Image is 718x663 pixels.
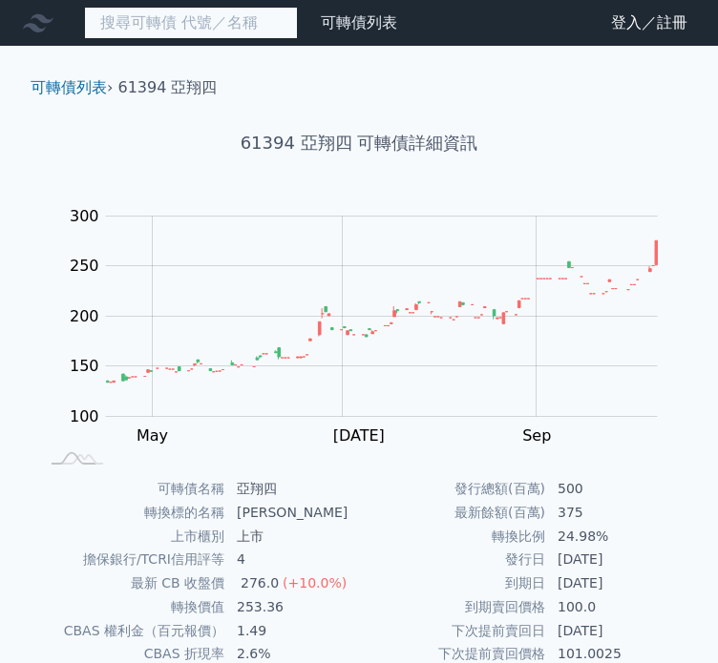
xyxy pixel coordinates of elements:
tspan: 150 [70,357,99,375]
td: CBAS 權利金（百元報價） [38,619,225,643]
td: 可轉債名稱 [38,477,225,501]
li: 61394 亞翔四 [118,76,218,99]
td: 24.98% [546,525,680,549]
tspan: 250 [70,257,99,275]
td: 擔保銀行/TCRI信用評等 [38,548,225,571]
td: 發行總額(百萬) [359,477,546,501]
span: (+10.0%) [283,575,347,590]
td: 到期日 [359,571,546,595]
td: 轉換價值 [38,595,225,619]
td: 1.49 [225,619,359,643]
a: 登入／註冊 [596,8,703,38]
a: 可轉債列表 [31,78,107,96]
iframe: Chat Widget [623,571,718,663]
td: 轉換標的名稱 [38,501,225,525]
td: [PERSON_NAME] [225,501,359,525]
h1: 61394 亞翔四 可轉債詳細資訊 [15,130,703,156]
div: 276.0 [237,572,283,594]
g: Chart [60,207,671,484]
tspan: [DATE] [333,426,385,445]
td: 253.36 [225,595,359,619]
li: › [31,76,113,99]
td: 下次提前賣回日 [359,619,546,643]
input: 搜尋可轉債 代號／名稱 [84,7,298,39]
a: 可轉債列表 [321,13,397,31]
td: 4 [225,548,359,571]
g: Series [107,240,658,383]
td: 發行日 [359,548,546,571]
tspan: 300 [70,207,99,225]
td: 最新餘額(百萬) [359,501,546,525]
tspan: May [137,426,168,445]
tspan: 200 [70,307,99,325]
td: 375 [546,501,680,525]
td: 亞翔四 [225,477,359,501]
div: 聊天小工具 [623,571,718,663]
td: [DATE] [546,548,680,571]
td: 到期賣回價格 [359,595,546,619]
td: [DATE] [546,571,680,595]
td: 轉換比例 [359,525,546,549]
tspan: 100 [70,407,99,425]
td: [DATE] [546,619,680,643]
td: 上市 [225,525,359,549]
tspan: Sep [523,426,552,445]
td: 100.0 [546,595,680,619]
td: 500 [546,477,680,501]
td: 上市櫃別 [38,525,225,549]
td: 最新 CB 收盤價 [38,571,225,595]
